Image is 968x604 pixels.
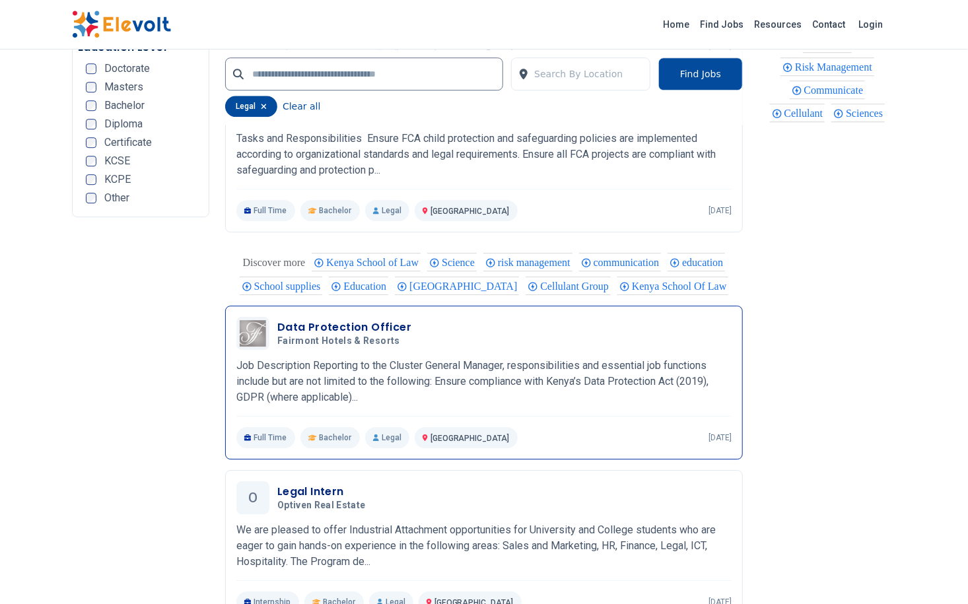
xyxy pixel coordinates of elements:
[395,277,519,295] div: Nairobi
[682,257,727,268] span: education
[658,14,695,35] a: Home
[807,14,850,35] a: Contact
[483,253,572,271] div: risk management
[365,427,409,448] p: Legal
[795,61,876,73] span: Risk Management
[236,317,732,448] a: Fairmont Hotels & ResortsData Protection OfficerFairmont Hotels & ResortsJob Description Reportin...
[277,319,411,335] h3: Data Protection Officer
[632,281,731,292] span: Kenya School Of Law
[790,81,866,99] div: Communicate
[540,281,613,292] span: Cellulant Group
[86,100,96,111] input: Bachelor
[850,11,891,38] a: Login
[86,82,96,92] input: Masters
[104,137,152,148] span: Certificate
[236,522,732,570] p: We are pleased to offer Industrial Attachment opportunities for University and College students w...
[104,174,131,185] span: KCPE
[343,281,390,292] span: Education
[248,481,258,514] p: O
[780,57,874,76] div: Risk Management
[283,96,320,117] button: Clear all
[709,205,732,216] p: [DATE]
[312,253,421,271] div: Kenya School of Law
[277,500,366,512] span: Optiven Real Estate
[104,119,143,129] span: Diploma
[236,90,732,221] a: Finn Church Aid (FCA)Senior Safeguarding And Protection Officer[PERSON_NAME] Church Aid (FCA)Task...
[594,257,664,268] span: communication
[846,108,887,119] span: Sciences
[236,131,732,178] p: Tasks and Responsibilities Ensure FCA child protection and safeguarding policies are implemented ...
[104,63,150,74] span: Doctorate
[225,96,277,117] div: legal
[240,320,266,347] img: Fairmont Hotels & Resorts
[320,205,352,216] span: Bachelor
[709,432,732,443] p: [DATE]
[365,200,409,221] p: Legal
[86,156,96,166] input: KCSE
[86,193,96,203] input: Other
[320,432,352,443] span: Bachelor
[277,484,371,500] h3: Legal Intern
[104,156,130,166] span: KCSE
[749,14,807,35] a: Resources
[329,277,388,295] div: Education
[427,253,477,271] div: Science
[86,119,96,129] input: Diploma
[431,434,510,443] span: [GEOGRAPHIC_DATA]
[236,200,295,221] p: Full Time
[526,277,611,295] div: Cellulant Group
[72,11,171,38] img: Elevolt
[770,104,825,122] div: Cellulant
[617,277,729,295] div: Kenya School Of Law
[695,14,749,35] a: Find Jobs
[658,57,743,90] button: Find Jobs
[86,174,96,185] input: KCPE
[236,358,732,405] p: Job Description Reporting to the Cluster General Manager, responsibilities and essential job func...
[104,193,129,203] span: Other
[104,100,145,111] span: Bachelor
[498,257,574,268] span: risk management
[240,277,323,295] div: School supplies
[431,207,510,216] span: [GEOGRAPHIC_DATA]
[831,104,885,122] div: Sciences
[579,253,662,271] div: communication
[86,137,96,148] input: Certificate
[668,253,725,271] div: education
[86,63,96,74] input: Doctorate
[277,335,400,347] span: Fairmont Hotels & Resorts
[902,541,968,604] iframe: Chat Widget
[243,253,306,272] div: These are topics related to the article that might interest you
[784,108,827,119] span: Cellulant
[326,257,423,268] span: Kenya School of Law
[104,82,143,92] span: Masters
[442,257,479,268] span: Science
[804,84,868,96] span: Communicate
[236,427,295,448] p: Full Time
[409,281,521,292] span: [GEOGRAPHIC_DATA]
[254,281,325,292] span: School supplies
